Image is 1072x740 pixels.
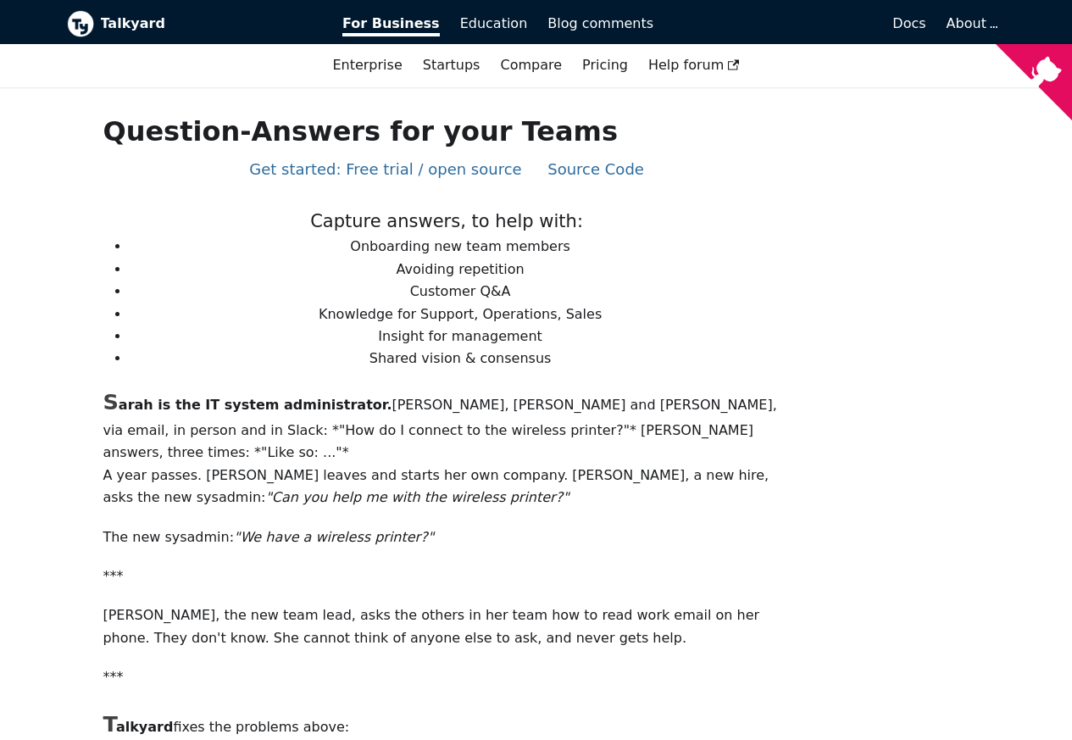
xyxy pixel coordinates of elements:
[103,207,790,236] p: Capture answers, to help with:
[103,604,790,649] p: [PERSON_NAME], the new team lead, asks the others in her team how to read work email on her phone...
[130,281,790,303] li: Customer Q&A
[103,719,173,735] b: alkyard
[500,57,562,73] a: Compare
[664,9,936,38] a: Docs
[265,489,569,505] em: "Can you help me with the wireless printer?"
[342,15,440,36] span: For Business
[130,236,790,258] li: Onboarding new team members
[103,397,392,413] b: arah is the IT system administrator.
[103,389,118,415] span: S
[67,10,319,37] a: Talkyard logoTalkyard
[638,51,750,80] a: Help forum
[130,325,790,348] li: Insight for management
[234,529,434,545] em: "We have a wireless printer?"
[130,348,790,370] li: Shared vision & consensus
[892,15,925,31] span: Docs
[103,526,790,548] p: The new sysadmin:
[413,51,491,80] a: Startups
[947,15,996,31] a: About
[547,160,644,178] a: Source Code
[450,9,538,38] a: Education
[460,15,528,31] span: Education
[537,9,664,38] a: Blog comments
[332,9,450,38] a: For Business
[322,51,412,80] a: Enterprise
[249,160,521,178] a: Get started: Free trial / open source
[130,259,790,281] li: Avoiding repetition
[103,711,115,737] span: T
[130,303,790,325] li: Knowledge for Support, Operations, Sales
[547,15,653,31] span: Blog comments
[572,51,638,80] a: Pricing
[103,465,790,509] p: A year passes. [PERSON_NAME] leaves and starts her own company. [PERSON_NAME], a new hire, asks t...
[103,114,790,148] h1: Question-Answers for your Teams
[67,10,94,37] img: Talkyard logo
[648,57,740,73] span: Help forum
[101,13,319,35] b: Talkyard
